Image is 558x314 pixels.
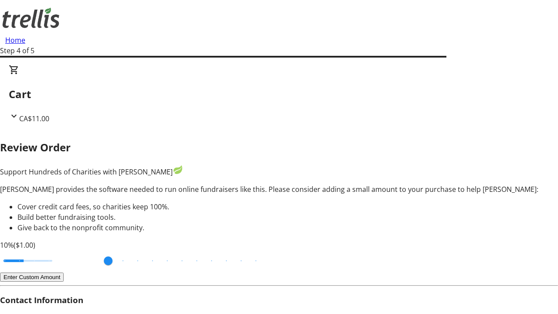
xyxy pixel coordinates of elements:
h2: Cart [9,86,549,102]
li: Give back to the nonprofit community. [17,222,558,233]
li: Build better fundraising tools. [17,212,558,222]
li: Cover credit card fees, so charities keep 100%. [17,201,558,212]
div: CartCA$11.00 [9,65,549,124]
span: CA$11.00 [19,114,49,123]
